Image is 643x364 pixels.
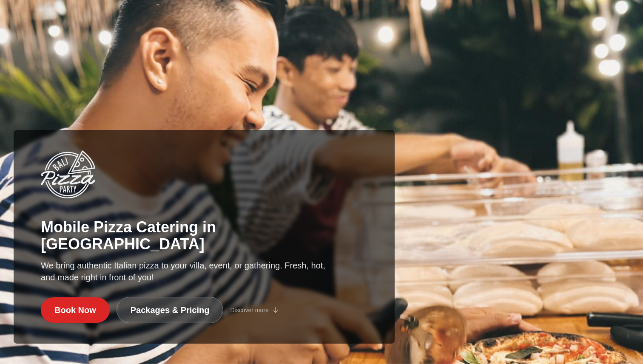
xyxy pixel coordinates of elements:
a: Packages & Pricing [117,297,224,323]
img: Bali Pizza Party Logo - Mobile Pizza Catering in Bali [41,150,95,198]
p: We bring authentic Italian pizza to your villa, event, or gathering. Fresh, hot, and made right i... [41,260,327,283]
h1: Mobile Pizza Catering in [GEOGRAPHIC_DATA] [41,219,367,253]
span: Discover more [230,306,268,314]
a: Book Now [41,297,110,323]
